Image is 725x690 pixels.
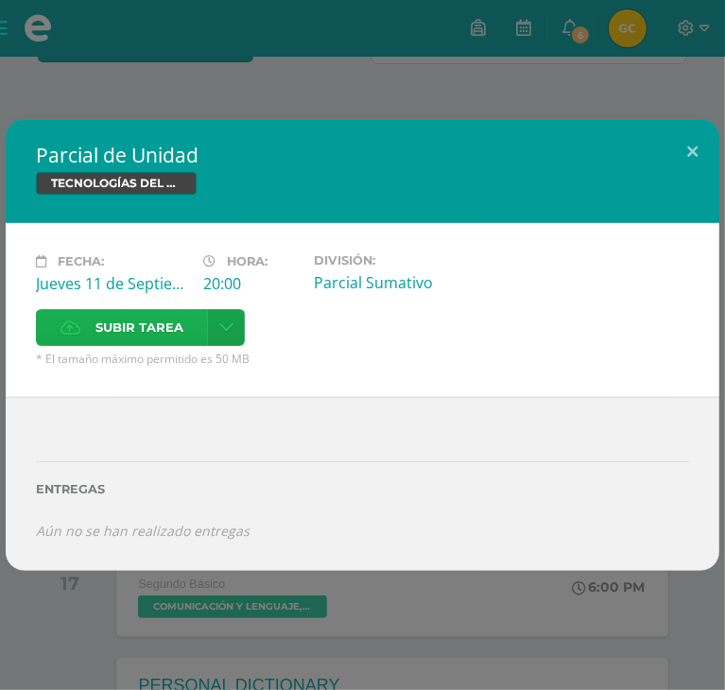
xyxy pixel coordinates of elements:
[315,253,467,267] label: División:
[36,522,250,540] i: Aún no se han realizado entregas
[36,351,689,367] span: * El tamaño máximo permitido es 50 MB
[315,272,467,293] div: Parcial Sumativo
[665,119,719,183] button: Close (Esc)
[36,482,689,496] label: Entregas
[36,142,689,168] h2: Parcial de Unidad
[36,172,197,195] span: TECNOLOGÍAS DEL APRENDIZAJE Y LA COMUNICACIÓN
[203,273,300,294] div: 20:00
[36,273,188,294] div: Jueves 11 de Septiembre
[227,254,268,268] span: Hora:
[58,254,104,268] span: Fecha:
[95,310,183,345] span: Subir tarea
